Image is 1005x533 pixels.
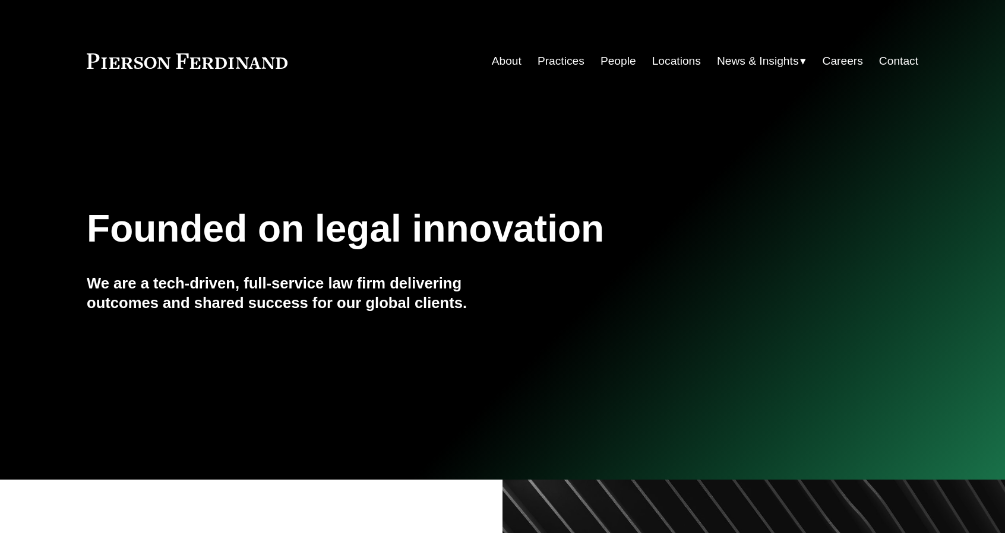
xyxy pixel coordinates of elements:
span: News & Insights [717,51,799,72]
a: People [601,50,636,72]
a: Careers [823,50,863,72]
h4: We are a tech-driven, full-service law firm delivering outcomes and shared success for our global... [87,274,502,312]
a: Contact [879,50,918,72]
a: About [492,50,522,72]
a: Practices [538,50,584,72]
h1: Founded on legal innovation [87,207,780,250]
a: folder dropdown [717,50,807,72]
a: Locations [652,50,701,72]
